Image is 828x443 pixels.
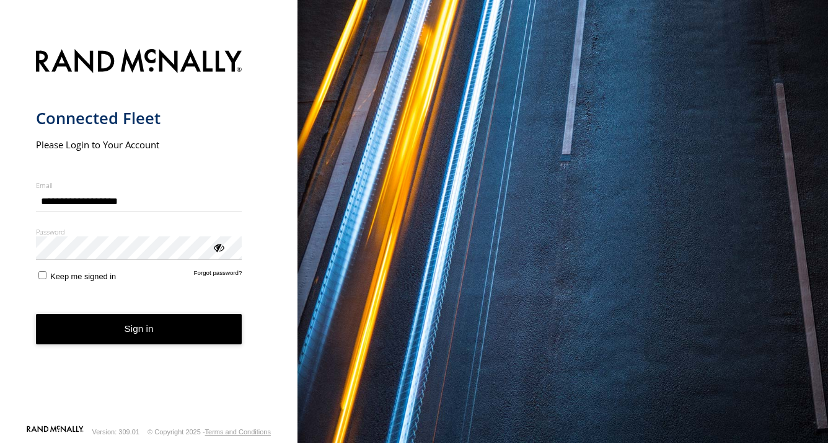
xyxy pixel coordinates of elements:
div: ViewPassword [212,241,224,253]
button: Sign in [36,314,242,344]
div: Version: 309.01 [92,428,139,436]
form: main [36,42,262,424]
a: Terms and Conditions [205,428,271,436]
input: Keep me signed in [38,271,46,279]
div: © Copyright 2025 - [148,428,271,436]
img: Rand McNally [36,47,242,78]
h2: Please Login to Your Account [36,138,242,151]
a: Forgot password? [194,269,242,281]
h1: Connected Fleet [36,108,242,128]
span: Keep me signed in [50,272,116,281]
a: Visit our Website [27,426,84,438]
label: Email [36,181,242,190]
label: Password [36,227,242,236]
